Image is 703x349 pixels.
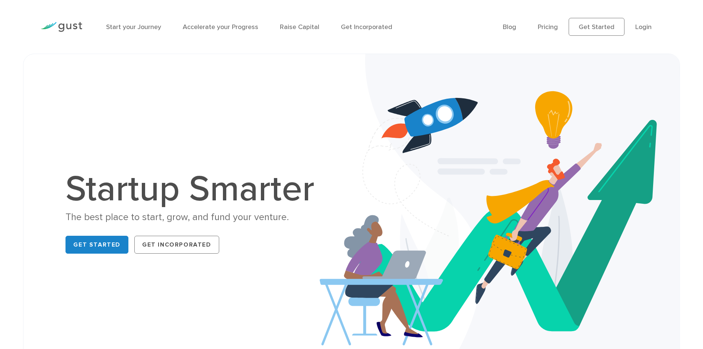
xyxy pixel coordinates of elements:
a: Get Incorporated [341,23,392,31]
a: Blog [503,23,516,31]
a: Login [635,23,652,31]
a: Get Started [569,18,624,36]
a: Pricing [538,23,558,31]
a: Accelerate your Progress [183,23,258,31]
a: Get Started [65,236,128,254]
a: Raise Capital [280,23,319,31]
a: Get Incorporated [134,236,219,254]
div: The best place to start, grow, and fund your venture. [65,211,322,224]
img: Gust Logo [41,22,82,32]
a: Start your Journey [106,23,161,31]
h1: Startup Smarter [65,171,322,207]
